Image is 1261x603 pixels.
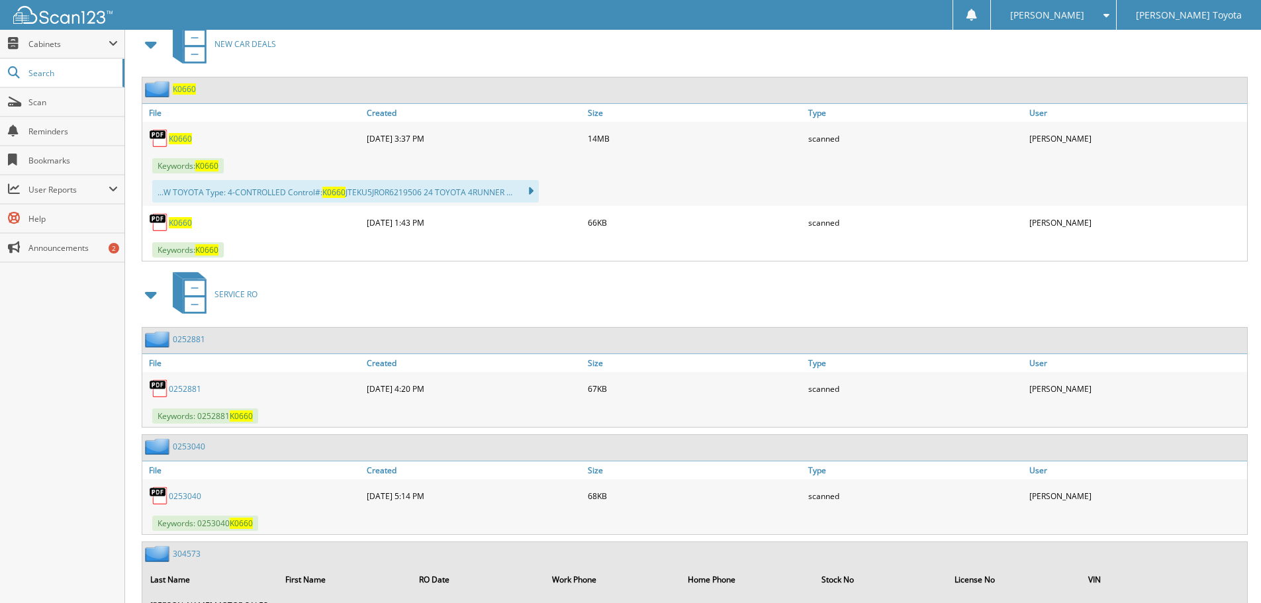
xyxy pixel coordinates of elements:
[149,128,169,148] img: PDF.png
[152,242,224,257] span: Keywords:
[28,97,118,108] span: Scan
[363,125,584,152] div: [DATE] 3:37 PM
[584,483,806,509] div: 68KB
[584,104,806,122] a: Size
[1195,539,1261,603] iframe: Chat Widget
[805,104,1026,122] a: Type
[1026,125,1247,152] div: [PERSON_NAME]
[195,160,218,171] span: K0660
[1026,209,1247,236] div: [PERSON_NAME]
[412,566,545,593] th: RO Date
[145,81,173,97] img: folder2.png
[28,184,109,195] span: User Reports
[230,410,253,422] span: K0660
[144,566,277,593] th: Last Name
[145,331,173,348] img: folder2.png
[584,375,806,402] div: 67KB
[142,104,363,122] a: File
[28,38,109,50] span: Cabinets
[152,180,539,203] div: ...W TOYOTA Type: 4-CONTROLLED Control#: JTEKU5JROR6219506 24 TOYOTA 4RUNNER ...
[363,104,584,122] a: Created
[214,38,276,50] span: NEW CAR DEALS
[363,461,584,479] a: Created
[363,375,584,402] div: [DATE] 4:20 PM
[948,566,1080,593] th: License No
[584,461,806,479] a: Size
[28,126,118,137] span: Reminders
[28,213,118,224] span: Help
[584,354,806,372] a: Size
[149,379,169,398] img: PDF.png
[173,441,205,452] a: 0253040
[1136,11,1242,19] span: [PERSON_NAME] Toyota
[173,548,201,559] a: 304573
[165,18,276,70] a: NEW CAR DEALS
[142,461,363,479] a: File
[195,244,218,255] span: K0660
[584,209,806,236] div: 66KB
[1026,354,1247,372] a: User
[681,566,814,593] th: Home Phone
[805,209,1026,236] div: scanned
[1026,483,1247,509] div: [PERSON_NAME]
[805,483,1026,509] div: scanned
[230,518,253,529] span: K0660
[142,354,363,372] a: File
[169,133,192,144] a: K0660
[545,566,680,593] th: Work Phone
[1026,461,1247,479] a: User
[149,486,169,506] img: PDF.png
[1010,11,1084,19] span: [PERSON_NAME]
[109,243,119,254] div: 2
[28,68,116,79] span: Search
[173,334,205,345] a: 0252881
[1026,104,1247,122] a: User
[805,375,1026,402] div: scanned
[169,490,201,502] a: 0253040
[173,83,196,95] a: K0660
[214,289,257,300] span: SERVICE RO
[363,354,584,372] a: Created
[28,155,118,166] span: Bookmarks
[169,383,201,394] a: 0252881
[322,187,346,198] span: K0660
[152,516,258,531] span: Keywords: 0253040
[805,461,1026,479] a: Type
[145,438,173,455] img: folder2.png
[584,125,806,152] div: 14MB
[165,268,257,320] a: SERVICE RO
[1026,375,1247,402] div: [PERSON_NAME]
[815,566,947,593] th: Stock No
[363,483,584,509] div: [DATE] 5:14 PM
[152,408,258,424] span: Keywords: 0252881
[363,209,584,236] div: [DATE] 1:43 PM
[279,566,410,593] th: First Name
[145,545,173,562] img: folder2.png
[805,354,1026,372] a: Type
[169,217,192,228] a: K0660
[149,212,169,232] img: PDF.png
[13,6,113,24] img: scan123-logo-white.svg
[805,125,1026,152] div: scanned
[152,158,224,173] span: Keywords:
[1082,566,1246,593] th: VIN
[28,242,118,254] span: Announcements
